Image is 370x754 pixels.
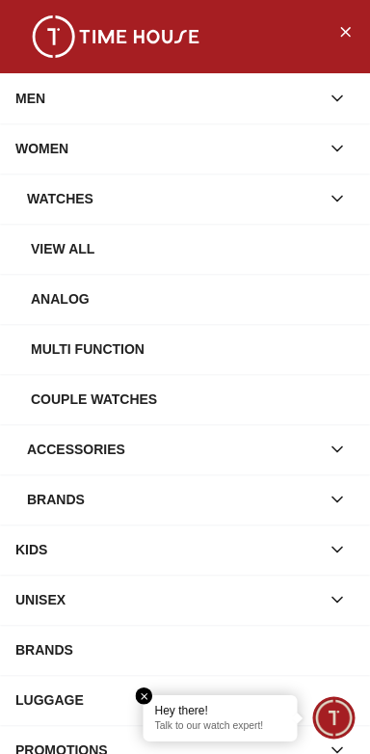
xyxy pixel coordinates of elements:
[15,683,355,717] div: LUGGAGE
[19,15,212,58] img: ...
[31,332,355,366] div: Multi Function
[31,382,355,417] div: Couple Watches
[31,231,355,266] div: View all
[15,131,320,166] div: WOMEN
[27,482,320,517] div: Brands
[15,582,320,617] div: UNISEX
[15,633,355,667] div: BRANDS
[155,720,286,734] p: Talk to our watch expert!
[330,15,360,46] button: Close Menu
[155,703,286,718] div: Hey there!
[31,282,355,316] div: Analog
[27,181,320,216] div: Watches
[15,532,320,567] div: KIDS
[136,687,153,705] em: Close tooltip
[15,81,320,116] div: MEN
[27,432,320,467] div: Accessories
[313,697,356,740] div: Chat Widget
